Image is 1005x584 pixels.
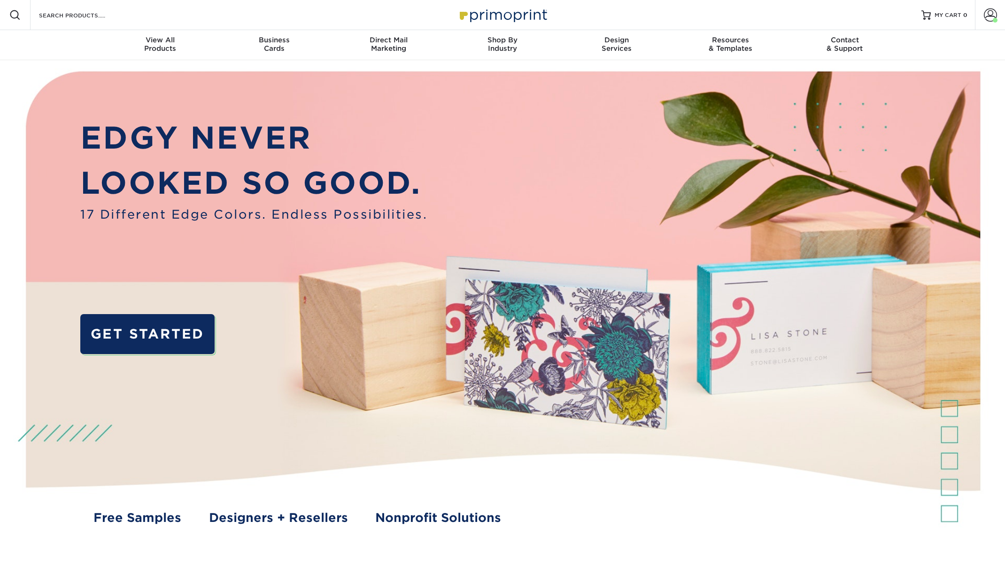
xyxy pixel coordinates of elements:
[963,12,967,18] span: 0
[209,509,348,527] a: Designers + Resellers
[935,11,961,19] span: MY CART
[103,30,217,60] a: View AllProducts
[80,160,427,205] p: LOOKED SO GOOD.
[788,30,902,60] a: Contact& Support
[559,36,673,53] div: Services
[217,36,332,53] div: Cards
[559,30,673,60] a: DesignServices
[80,314,214,354] a: GET STARTED
[38,9,130,21] input: SEARCH PRODUCTS.....
[673,30,788,60] a: Resources& Templates
[103,36,217,53] div: Products
[217,36,332,44] span: Business
[673,36,788,44] span: Resources
[673,36,788,53] div: & Templates
[446,30,560,60] a: Shop ByIndustry
[446,36,560,44] span: Shop By
[332,36,446,44] span: Direct Mail
[332,30,446,60] a: Direct MailMarketing
[103,36,217,44] span: View All
[788,36,902,53] div: & Support
[375,509,501,527] a: Nonprofit Solutions
[456,5,549,25] img: Primoprint
[332,36,446,53] div: Marketing
[80,115,427,160] p: EDGY NEVER
[217,30,332,60] a: BusinessCards
[788,36,902,44] span: Contact
[80,205,427,224] span: 17 Different Edge Colors. Endless Possibilities.
[93,509,181,527] a: Free Samples
[559,36,673,44] span: Design
[446,36,560,53] div: Industry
